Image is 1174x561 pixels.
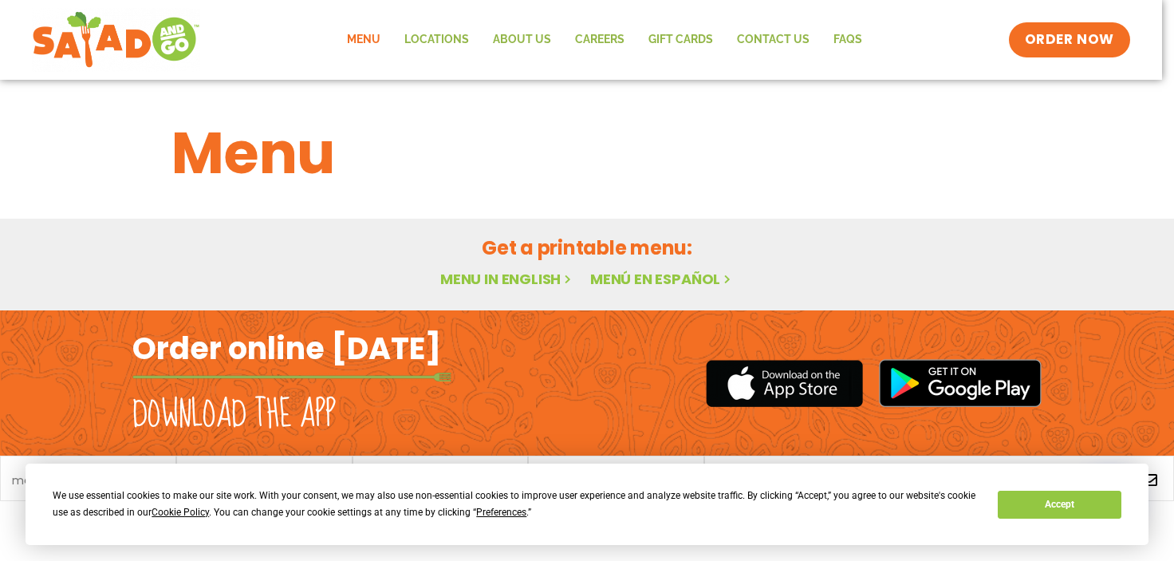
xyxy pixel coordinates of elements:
img: new-SAG-logo-768×292 [32,8,200,72]
a: GIFT CARDS [636,22,725,58]
a: About Us [481,22,563,58]
a: Menú en español [590,269,734,289]
span: Cookie Policy [152,507,209,518]
a: meet chef [PERSON_NAME] [12,475,163,486]
h2: Get a printable menu: [171,234,1003,262]
img: appstore [706,358,863,409]
span: Preferences [476,507,526,518]
nav: Menu [335,22,874,58]
h1: Menu [171,110,1003,196]
a: Careers [563,22,636,58]
img: fork [132,373,451,381]
a: ORDER NOW [1009,22,1130,57]
div: We use essential cookies to make our site work. With your consent, we may also use non-essential ... [53,488,979,521]
a: Menu [335,22,392,58]
button: Accept [998,491,1121,519]
a: Contact Us [725,22,821,58]
a: FAQs [821,22,874,58]
img: google_play [879,359,1042,407]
a: Menu in English [440,269,574,289]
div: Cookie Consent Prompt [26,464,1148,545]
span: ORDER NOW [1025,30,1114,49]
a: Locations [392,22,481,58]
h2: Download the app [132,393,336,437]
h2: Order online [DATE] [132,329,441,368]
